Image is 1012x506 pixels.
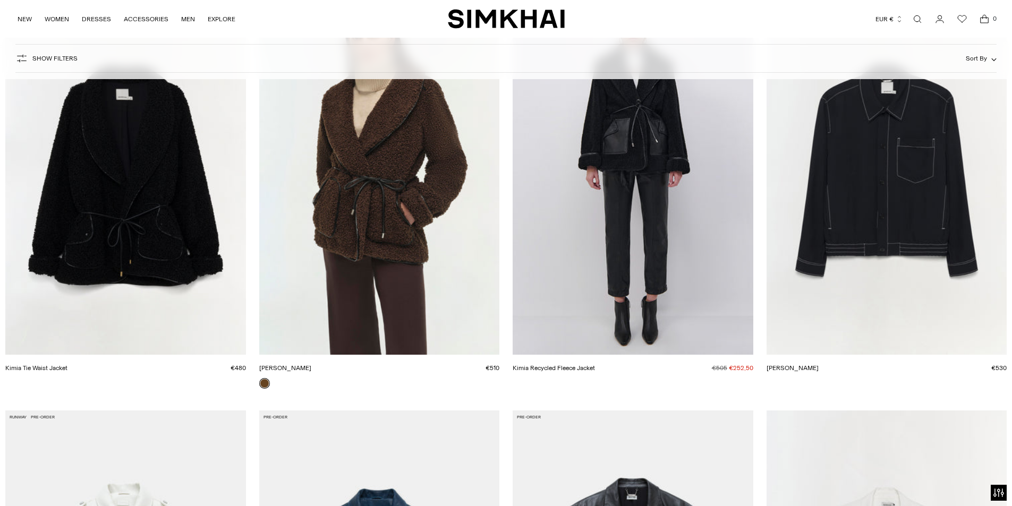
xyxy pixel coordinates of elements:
a: Wishlist [951,8,973,30]
button: Show Filters [15,50,78,67]
a: SIMKHAI [448,8,565,29]
a: [PERSON_NAME] [259,364,311,372]
a: Kimia Tie Waist Jacket [5,364,67,372]
a: WOMEN [45,7,69,31]
a: Open cart modal [974,8,995,30]
a: DRESSES [82,7,111,31]
a: Go to the account page [929,8,950,30]
button: Sort By [966,53,997,64]
button: EUR € [875,7,903,31]
a: [PERSON_NAME] [767,364,819,372]
a: Kimia Recycled Fleece Jacket [513,364,595,372]
a: MEN [181,7,195,31]
span: 0 [990,14,999,23]
a: ACCESSORIES [124,7,168,31]
span: Show Filters [32,55,78,62]
a: NEW [18,7,32,31]
a: EXPLORE [208,7,235,31]
a: Open search modal [907,8,928,30]
span: Sort By [966,55,987,62]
